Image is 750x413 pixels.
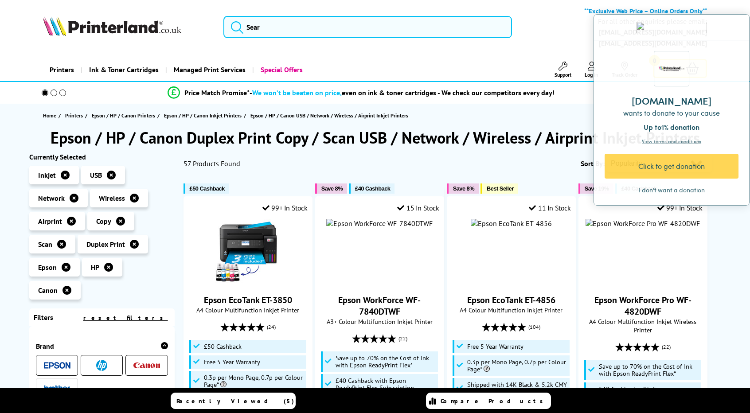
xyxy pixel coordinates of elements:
span: Log In [585,71,598,78]
a: Support [555,62,571,78]
span: (104) [528,319,540,335]
div: - even on ink & toner cartridges - We check our competitors every day! [250,88,555,97]
span: Compare Products [441,397,548,405]
span: Inkjet [38,171,56,179]
a: Epson EcoTank ET-3850 [204,294,292,306]
a: reset filters [83,314,168,322]
img: Epson EcoTank ET-3850 [215,219,281,285]
div: 11 In Stock [529,203,570,212]
span: 0.3p per Mono Page, 0.7p per Colour Page* [467,358,567,373]
span: USB [90,171,102,179]
span: Epson / HP / Canon Printers [92,111,155,120]
a: Epson WorkForce WF-7840DTWF [338,294,421,317]
button: £40 Cashback [349,183,395,194]
a: Epson EcoTank ET-4856 [467,294,555,306]
img: Epson WorkForce WF-7840DTWF [326,219,433,228]
button: Best Seller [480,183,518,194]
span: (24) [267,319,276,335]
button: £50 Cashback [184,183,229,194]
img: Epson EcoTank ET-4856 [471,219,552,228]
span: Epson / HP / Canon Inkjet Printers [164,111,242,120]
a: Printers [65,111,85,120]
a: Printerland Logo [43,16,212,38]
span: Shipped with 14K Black & 5.2k CMY Inks* [467,381,567,395]
span: £40 Cashback [355,185,390,192]
span: Epson / HP / Canon USB / Network / Wireless / Airprint Inkjet Printers [250,112,408,119]
span: Filters [34,313,53,322]
a: Epson EcoTank ET-3850 [215,278,281,287]
span: £40 Cashback with Epson ReadyPrint Flex Subscription [599,386,699,400]
span: Save 8% [321,185,343,192]
input: Sear [223,16,512,38]
span: Scan [38,240,52,249]
div: Brand [36,342,168,351]
a: Compare Products [426,393,551,409]
b: **Exclusive Web Price – Online Orders Only** [584,7,707,15]
span: Free 5 Year Warranty [204,358,260,366]
span: Support [555,71,571,78]
img: Canon [133,362,160,368]
span: Copy [96,217,111,226]
h1: Epson / HP / Canon Duplex Print Copy / Scan USB / Network / Wireless / Airprint Inkjet Printers [29,127,721,148]
li: modal_Promise [25,85,697,101]
img: Epson WorkForce Pro WF-4820DWF [586,219,700,228]
span: Free 5 Year Warranty [467,343,523,350]
span: A4 Colour Multifunction Inkjet Printer [188,306,308,314]
button: Save 19% [578,183,613,194]
div: 99+ In Stock [262,203,308,212]
span: Recently Viewed (5) [176,397,294,405]
img: Brother [44,385,70,391]
span: Save 8% [453,185,474,192]
button: Save 8% [315,183,347,194]
img: Epson [44,362,70,369]
a: Special Offers [252,58,309,81]
span: Save 19% [585,185,609,192]
span: Price Match Promise* [184,88,250,97]
a: Epson [44,360,70,371]
div: 99+ In Stock [657,203,703,212]
span: We won’t be beaten on price, [252,88,342,97]
div: Currently Selected [29,152,175,161]
span: (22) [662,339,671,355]
span: Save up to 70% on the Cost of Ink with Epson ReadyPrint Flex* [336,355,436,369]
span: 0.3p per Mono Page, 0.7p per Colour Page* [204,374,304,388]
a: Epson / HP / Canon Printers [92,111,157,120]
a: Epson / HP / Canon Inkjet Printers [164,111,244,120]
a: Managed Print Services [165,58,252,81]
button: Save 8% [447,183,479,194]
img: Printerland Logo [43,16,181,36]
img: HP [96,360,107,371]
span: Printers [65,111,83,120]
span: (22) [398,330,407,347]
span: Save up to 70% on the Cost of Ink with Epson ReadyPrint Flex* [599,363,699,377]
span: 57 Products Found [184,159,240,168]
a: Home [43,111,59,120]
span: A4 Colour Multifunction Inkjet Wireless Printer [583,317,703,334]
span: Wireless [99,194,125,203]
span: £50 Cashback [190,185,225,192]
a: Ink & Toner Cartridges [81,58,165,81]
span: Airprint [38,217,62,226]
span: Best Seller [487,185,514,192]
a: Canon [133,360,160,371]
a: Brother [44,383,70,394]
span: £50 Cashback [204,343,242,350]
span: Ink & Toner Cartridges [89,58,159,81]
span: A3+ Colour Multifunction Inkjet Printer [320,317,439,326]
div: 15 In Stock [397,203,439,212]
span: Duplex Print [86,240,125,249]
span: Network [38,194,65,203]
a: HP [89,360,115,371]
a: Printers [43,58,81,81]
span: HP [91,263,99,272]
a: Recently Viewed (5) [171,393,296,409]
a: Log In [585,62,598,78]
a: Epson WorkForce Pro WF-4820DWF [594,294,691,317]
span: Epson [38,263,57,272]
span: £40 Cashback with Epson ReadyPrint Flex Subscription [336,377,436,391]
span: Sort By: [581,159,605,168]
span: Canon [38,286,58,295]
